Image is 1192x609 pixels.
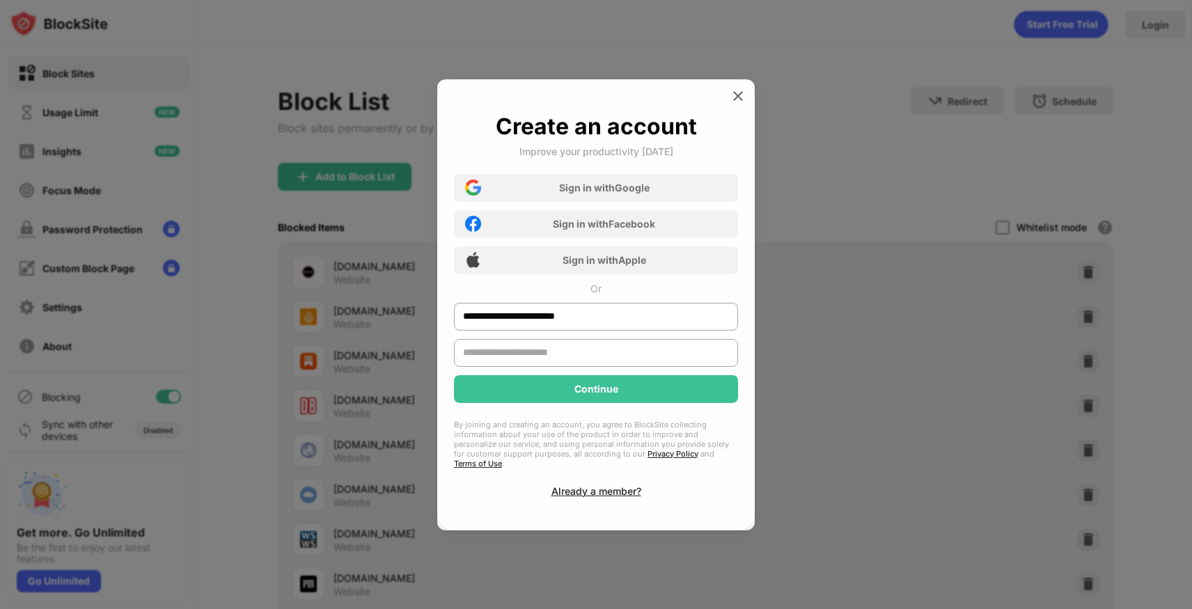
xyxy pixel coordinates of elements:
[454,420,738,468] div: By joining and creating an account, you agree to BlockSite collecting information about your use ...
[648,449,698,459] a: Privacy Policy
[519,145,673,157] div: Improve your productivity [DATE]
[465,216,481,232] img: facebook-icon.png
[551,485,641,497] div: Already a member?
[454,459,502,468] a: Terms of Use
[563,254,646,266] div: Sign in with Apple
[559,182,650,193] div: Sign in with Google
[465,180,481,196] img: google-icon.png
[590,283,602,294] div: Or
[496,113,697,140] div: Create an account
[465,252,481,268] img: apple-icon.png
[553,218,655,230] div: Sign in with Facebook
[574,383,618,395] div: Continue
